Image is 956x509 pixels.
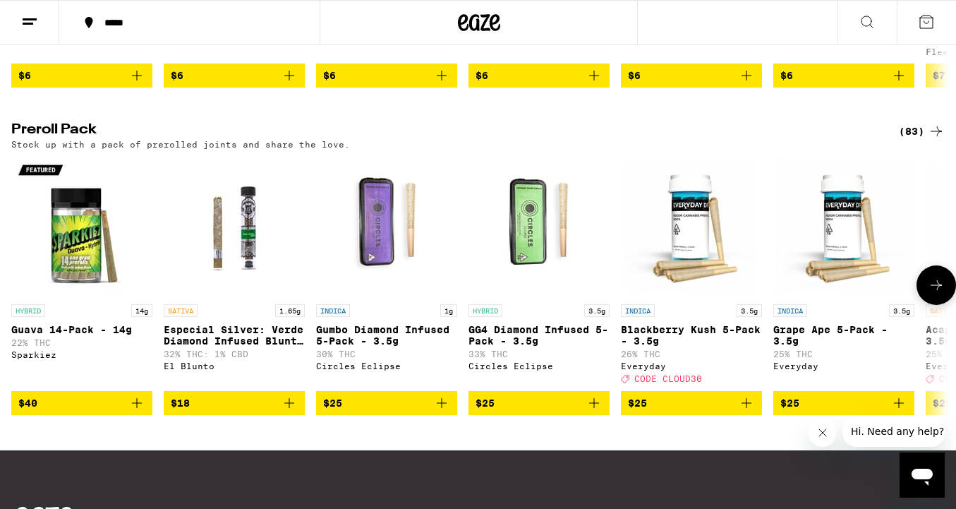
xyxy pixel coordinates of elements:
iframe: Button to launch messaging window [900,453,945,498]
button: Add to bag [468,64,610,88]
p: SATIVA [164,304,198,317]
span: $7 [933,70,945,81]
img: Circles Eclipse - Gumbo Diamond Infused 5-Pack - 3.5g [316,156,457,297]
p: 22% THC [11,338,152,347]
p: HYBRID [468,304,502,317]
span: $25 [323,397,342,409]
button: Add to bag [164,64,305,88]
span: $6 [171,70,183,81]
img: Circles Eclipse - GG4 Diamond Infused 5-Pack - 3.5g [468,156,610,297]
a: Open page for Gumbo Diamond Infused 5-Pack - 3.5g from Circles Eclipse [316,156,457,390]
button: Add to bag [773,64,914,88]
p: 14g [131,304,152,317]
a: Open page for Grape Ape 5-Pack - 3.5g from Everyday [773,156,914,390]
p: INDICA [621,304,655,317]
button: Add to bag [316,64,457,88]
span: $25 [476,397,495,409]
a: Open page for Blackberry Kush 5-Pack - 3.5g from Everyday [621,156,762,390]
iframe: Close message [809,419,837,447]
button: Add to bag [621,391,762,415]
span: $25 [933,397,952,409]
p: 26% THC [621,349,762,359]
p: 30% THC [316,349,457,359]
span: $6 [628,70,641,81]
p: Stock up with a pack of prerolled joints and share the love. [11,140,350,149]
p: INDICA [773,304,807,317]
span: CODE CLOUD30 [634,375,702,384]
p: 3.5g [737,304,762,317]
span: $25 [780,397,799,409]
p: 3.5g [584,304,610,317]
button: Add to bag [621,64,762,88]
p: Especial Silver: Verde Diamond Infused Blunt - 1.65g [164,324,305,347]
p: Gumbo Diamond Infused 5-Pack - 3.5g [316,324,457,347]
iframe: Message from company [842,416,945,447]
div: Sparkiez [11,350,152,359]
div: Circles Eclipse [316,361,457,371]
a: (83) [899,123,945,140]
p: Grape Ape 5-Pack - 3.5g [773,324,914,347]
button: Add to bag [11,391,152,415]
img: El Blunto - Especial Silver: Verde Diamond Infused Blunt - 1.65g [164,156,305,297]
button: Add to bag [316,391,457,415]
button: Add to bag [164,391,305,415]
img: Sparkiez - Guava 14-Pack - 14g [11,156,152,297]
div: Circles Eclipse [468,361,610,371]
button: Add to bag [11,64,152,88]
p: Blackberry Kush 5-Pack - 3.5g [621,324,762,347]
p: 33% THC [468,349,610,359]
button: Add to bag [468,391,610,415]
a: Open page for Especial Silver: Verde Diamond Infused Blunt - 1.65g from El Blunto [164,156,305,390]
a: Open page for GG4 Diamond Infused 5-Pack - 3.5g from Circles Eclipse [468,156,610,390]
p: 3.5g [889,304,914,317]
span: $6 [18,70,31,81]
div: El Blunto [164,361,305,371]
p: 1g [440,304,457,317]
span: $6 [780,70,793,81]
div: Everyday [621,361,762,371]
span: $25 [628,397,647,409]
button: Add to bag [773,391,914,415]
span: $40 [18,397,37,409]
div: Everyday [773,361,914,371]
a: Open page for Guava 14-Pack - 14g from Sparkiez [11,156,152,390]
p: INDICA [316,304,350,317]
img: Everyday - Blackberry Kush 5-Pack - 3.5g [621,156,762,297]
p: Guava 14-Pack - 14g [11,324,152,335]
p: 1.65g [275,304,305,317]
p: 25% THC [773,349,914,359]
p: GG4 Diamond Infused 5-Pack - 3.5g [468,324,610,347]
span: $18 [171,397,190,409]
h2: Preroll Pack [11,123,876,140]
span: $6 [323,70,336,81]
p: HYBRID [11,304,45,317]
p: 32% THC: 1% CBD [164,349,305,359]
img: Everyday - Grape Ape 5-Pack - 3.5g [773,156,914,297]
span: $6 [476,70,488,81]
